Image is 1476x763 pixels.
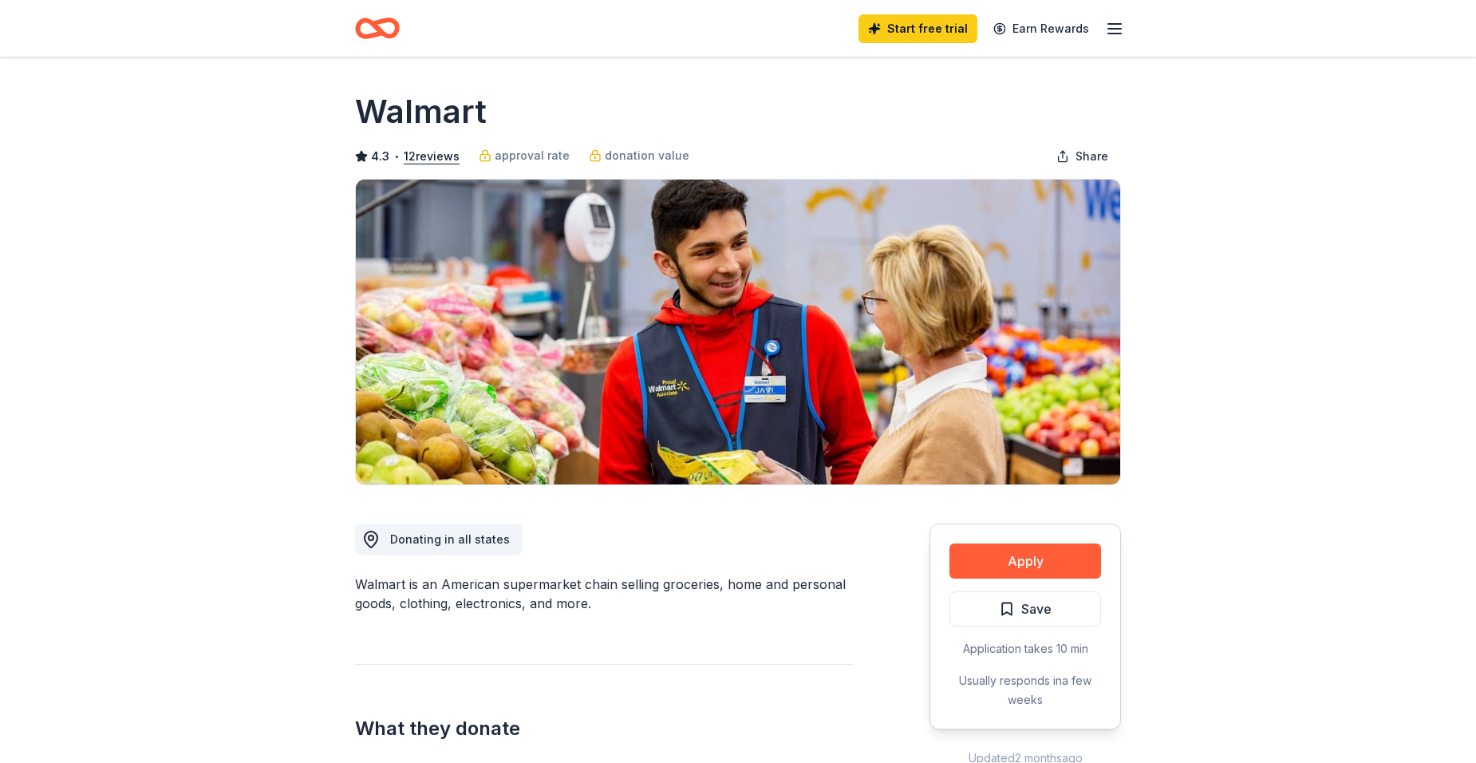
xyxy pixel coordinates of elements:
a: Earn Rewards [984,14,1099,43]
span: Save [1021,599,1052,619]
h2: What they donate [355,716,853,741]
span: 4.3 [371,147,389,166]
img: Image for Walmart [356,180,1120,484]
div: Walmart is an American supermarket chain selling groceries, home and personal goods, clothing, el... [355,575,853,613]
button: Share [1044,140,1121,172]
h1: Walmart [355,89,487,134]
div: Application takes 10 min [949,639,1101,658]
button: Apply [949,544,1101,579]
span: approval rate [495,146,570,165]
span: • [394,150,400,163]
span: donation value [605,146,689,165]
a: donation value [589,146,689,165]
a: approval rate [479,146,570,165]
button: 12reviews [404,147,460,166]
a: Home [355,10,400,47]
div: Usually responds in a few weeks [949,671,1101,710]
span: Share [1075,147,1108,166]
span: Donating in all states [390,532,510,546]
button: Save [949,591,1101,627]
a: Start free trial [858,14,977,43]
